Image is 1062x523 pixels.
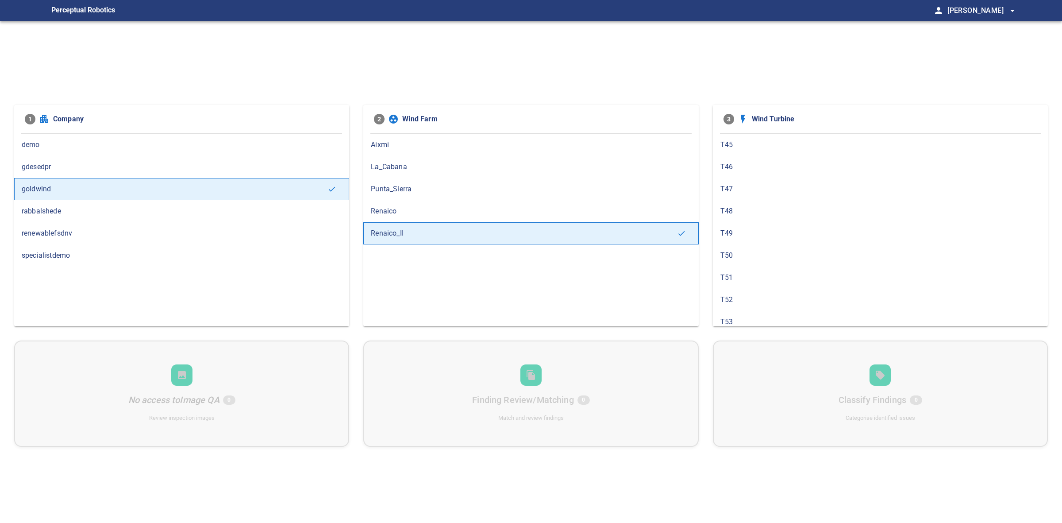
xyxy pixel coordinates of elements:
[720,184,1040,194] span: T47
[371,139,691,150] span: Aixmi
[22,162,342,172] span: gdesedpr
[363,178,698,200] div: Punta_Sierra
[1007,5,1018,16] span: arrow_drop_down
[25,114,35,124] span: 1
[374,114,385,124] span: 2
[713,244,1048,267] div: T50
[14,178,349,200] div: goldwind
[720,206,1040,217] span: T48
[22,228,342,239] span: renewablefsdnv
[720,139,1040,150] span: T45
[14,244,349,267] div: specialistdemo
[713,311,1048,333] div: T53
[371,162,691,172] span: La_Cabana
[720,250,1040,261] span: T50
[720,162,1040,172] span: T46
[53,114,339,124] span: Company
[371,206,691,217] span: Renaico
[713,222,1048,244] div: T49
[14,200,349,222] div: rabbalshede
[947,4,1018,17] span: [PERSON_NAME]
[933,5,944,16] span: person
[720,228,1040,239] span: T49
[752,114,1037,124] span: Wind Turbine
[14,156,349,178] div: gdesedpr
[22,139,342,150] span: demo
[713,178,1048,200] div: T47
[22,184,327,194] span: goldwind
[363,222,698,244] div: Renaico_II
[723,114,734,124] span: 3
[713,156,1048,178] div: T46
[371,184,691,194] span: Punta_Sierra
[713,289,1048,311] div: T52
[720,294,1040,305] span: T52
[713,267,1048,289] div: T51
[944,2,1018,19] button: [PERSON_NAME]
[713,134,1048,156] div: T45
[713,200,1048,222] div: T48
[363,134,698,156] div: Aixmi
[22,250,342,261] span: specialistdemo
[402,114,688,124] span: Wind Farm
[371,228,677,239] span: Renaico_II
[22,206,342,217] span: rabbalshede
[51,4,115,18] figcaption: Perceptual Robotics
[14,134,349,156] div: demo
[363,156,698,178] div: La_Cabana
[14,222,349,244] div: renewablefsdnv
[720,317,1040,327] span: T53
[720,272,1040,283] span: T51
[363,200,698,222] div: Renaico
